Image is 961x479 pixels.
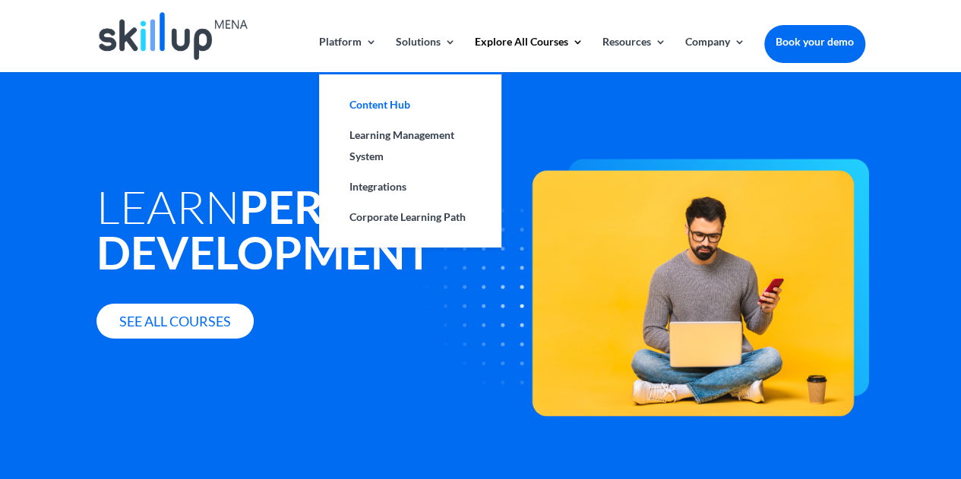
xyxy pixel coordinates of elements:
[334,202,486,232] a: Corporate Learning Path
[96,179,475,279] strong: Personal Development
[96,304,254,339] a: See all courses
[475,36,583,72] a: Explore All Courses
[424,132,870,416] img: PersonalDevelopmentCover
[334,172,486,202] a: Integrations
[885,406,961,479] iframe: Chat Widget
[685,36,745,72] a: Company
[334,90,486,120] a: Content Hub
[602,36,666,72] a: Resources
[396,36,456,72] a: Solutions
[319,36,377,72] a: Platform
[96,184,541,282] h1: Learn
[334,120,486,172] a: Learning Management System
[764,25,865,58] a: Book your demo
[99,12,248,60] img: Skillup Mena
